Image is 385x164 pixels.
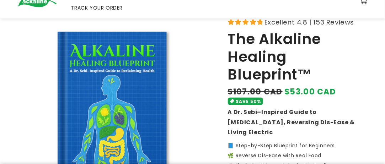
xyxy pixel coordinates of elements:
[284,86,336,98] span: $53.00 CAD
[264,16,354,28] span: Excellent 4.8 | 153 Reviews
[228,108,355,137] strong: A Dr. Sebi–Inspired Guide to [MEDICAL_DATA], Reversing Dis-Ease & Living Electric
[228,86,283,98] s: $107.00 CAD
[228,30,367,84] h1: The Alkaline Healing Blueprint™
[71,5,123,11] span: TRACK YOUR ORDER
[67,0,127,15] a: TRACK YOUR ORDER
[236,98,261,105] span: SAVE 50%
